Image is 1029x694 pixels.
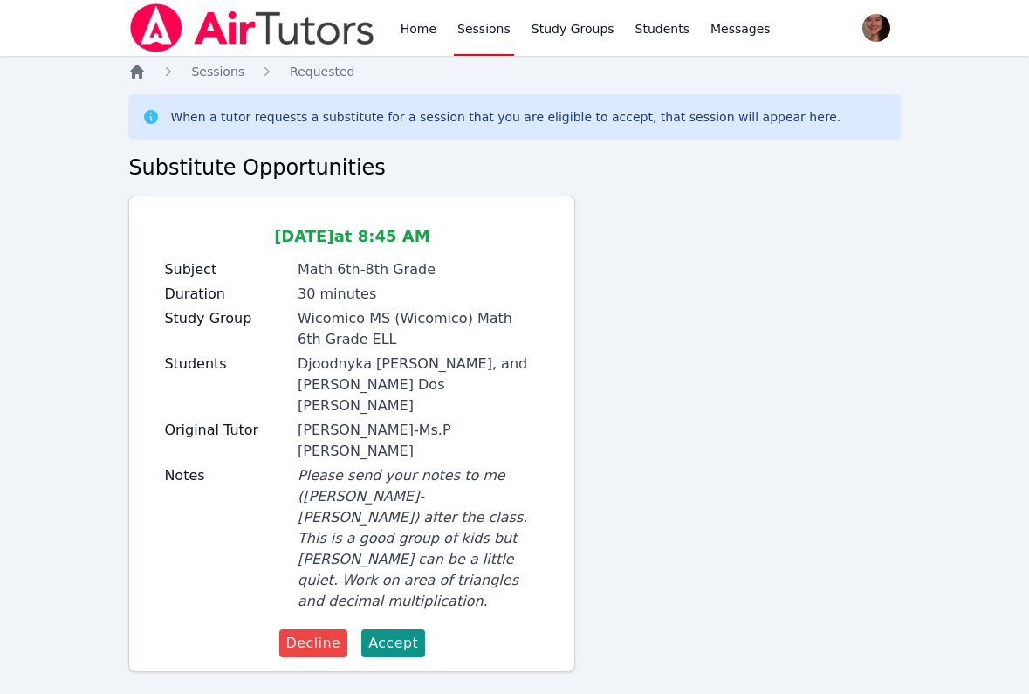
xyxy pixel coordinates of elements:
div: Wicomico MS (Wicomico) Math 6th Grade ELL [298,308,539,350]
h2: Substitute Opportunities [128,154,900,182]
span: Decline [286,633,341,654]
img: Air Tutors [128,3,375,52]
a: Requested [290,63,354,80]
label: Study Group [164,308,287,329]
span: Sessions [191,65,244,79]
div: When a tutor requests a substitute for a session that you are eligible to accept, that session wi... [170,108,840,126]
label: Notes [164,465,287,486]
a: Sessions [191,63,244,80]
span: Accept [368,633,418,654]
span: Please send your notes to me ([PERSON_NAME]-[PERSON_NAME]) after the class. This is a good group ... [298,467,527,609]
button: Accept [361,629,425,657]
label: Duration [164,284,287,305]
span: [DATE] at 8:45 AM [274,227,429,245]
nav: Breadcrumb [128,63,900,80]
label: Students [164,354,287,374]
button: Decline [279,629,348,657]
label: Original Tutor [164,420,287,441]
span: Requested [290,65,354,79]
div: Math 6th-8th Grade [298,259,539,280]
div: 30 minutes [298,284,539,305]
div: Djoodnyka [PERSON_NAME], and [PERSON_NAME] Dos [PERSON_NAME] [298,354,539,416]
div: [PERSON_NAME]-Ms.P [PERSON_NAME] [298,420,539,462]
label: Subject [164,259,287,280]
span: Messages [710,20,771,38]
